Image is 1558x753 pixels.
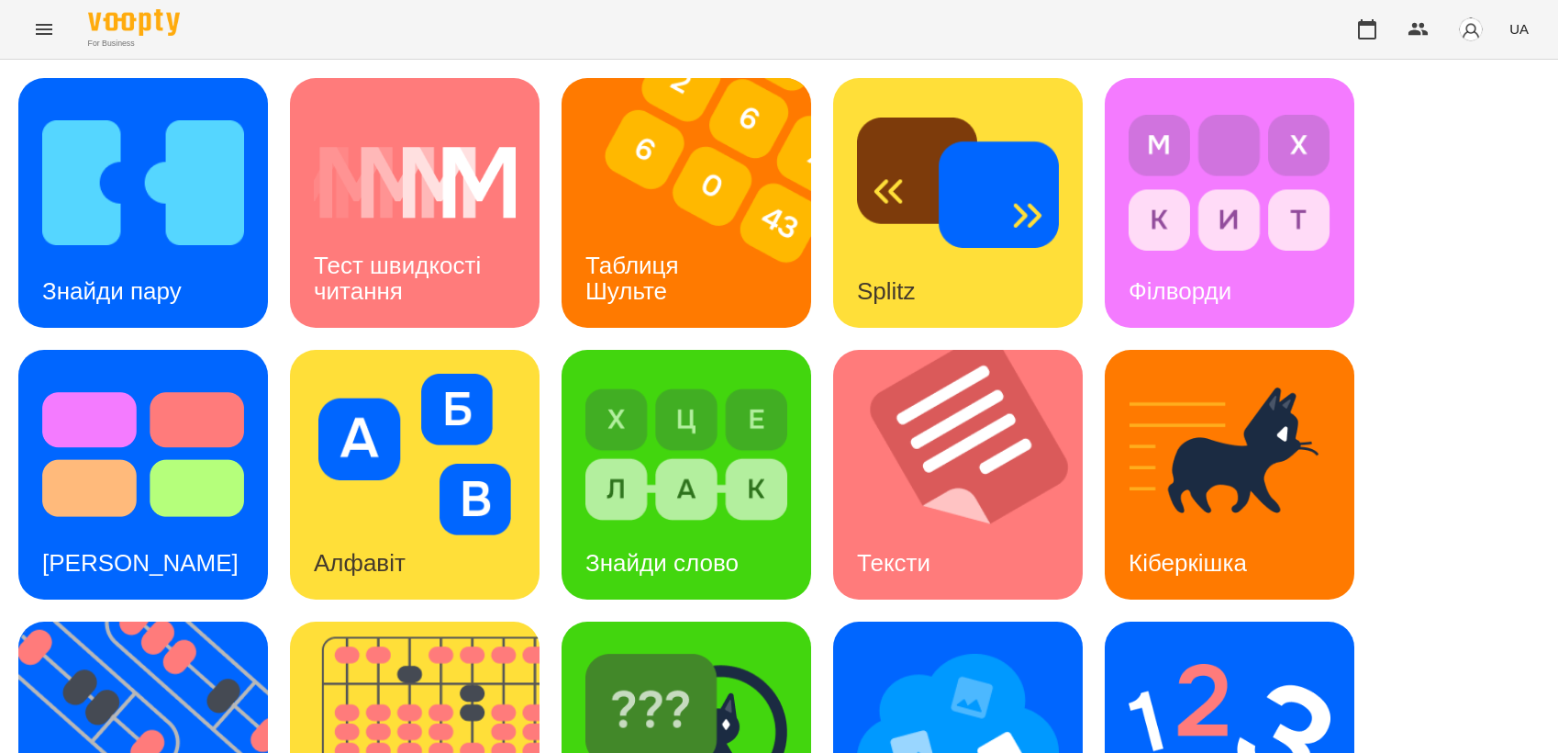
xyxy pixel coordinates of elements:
img: Алфавіт [314,374,516,535]
img: avatar_s.png [1458,17,1484,42]
img: Філворди [1129,102,1330,264]
a: ТекстиТексти [833,350,1083,600]
a: Тест Струпа[PERSON_NAME] [18,350,268,600]
h3: Тест швидкості читання [314,252,487,304]
img: Таблиця Шульте [562,78,834,328]
img: Тест швидкості читання [314,102,516,264]
h3: Філворди [1129,277,1231,305]
a: Знайди словоЗнайди слово [562,350,811,600]
a: Знайди паруЗнайди пару [18,78,268,328]
a: АлфавітАлфавіт [290,350,540,600]
a: КіберкішкаКіберкішка [1105,350,1354,600]
button: UA [1502,12,1536,46]
img: Тексти [833,350,1106,600]
h3: Splitz [857,277,916,305]
a: SplitzSplitz [833,78,1083,328]
button: Menu [22,7,66,51]
img: Знайди пару [42,102,244,264]
img: Splitz [857,102,1059,264]
img: Тест Струпа [42,374,244,535]
h3: Кіберкішка [1129,549,1247,577]
h3: Таблиця Шульте [585,252,685,304]
span: UA [1509,19,1529,39]
a: Таблиця ШультеТаблиця Шульте [562,78,811,328]
span: For Business [88,38,180,50]
h3: Знайди пару [42,277,182,305]
a: Тест швидкості читанняТест швидкості читання [290,78,540,328]
img: Знайди слово [585,374,787,535]
img: Кіберкішка [1129,374,1330,535]
h3: Знайди слово [585,549,739,577]
img: Voopty Logo [88,9,180,36]
a: ФілвордиФілворди [1105,78,1354,328]
h3: Тексти [857,549,930,577]
h3: Алфавіт [314,549,406,577]
h3: [PERSON_NAME] [42,549,239,577]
